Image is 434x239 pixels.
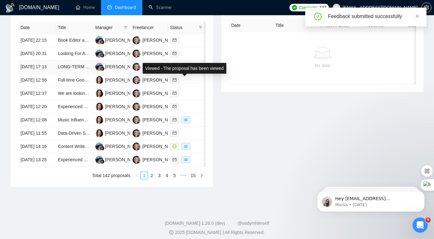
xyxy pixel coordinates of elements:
span: mail [173,118,176,122]
span: Connects: [299,4,318,11]
span: mail [173,78,176,82]
a: searchScanner [149,5,172,10]
td: Full-time Google AdWords PPC Account Manager [55,74,92,87]
td: [DATE] 22:15 [18,34,55,47]
img: gigradar-bm.png [100,53,104,58]
span: setting [422,5,431,10]
td: [DATE] 17:13 [18,60,55,74]
div: [PERSON_NAME] [142,116,179,123]
a: Full-time Google AdWords PPC Account Manager [58,77,155,83]
img: DM [133,63,140,71]
li: Next Page [198,172,205,179]
a: Experienced Copywriter Needed for Home Page, Sales Page, and Email Campaigns [58,104,223,109]
img: AA [95,143,103,150]
a: 4 [163,172,170,179]
div: [PERSON_NAME] [105,103,141,110]
a: AA[PERSON_NAME] [95,64,141,69]
a: 3 [156,172,163,179]
span: eye [184,158,188,162]
li: Previous Page [133,172,140,179]
div: [PERSON_NAME] [142,37,179,44]
td: [DATE] 12:08 [18,113,55,127]
th: Title [273,19,317,32]
a: Content Writer for Sponsored Article in San Francisco Chronicle [58,144,182,149]
span: Manager [95,24,121,31]
td: [DATE] 11:55 [18,127,55,140]
td: Book Editor and Formatter Needed [55,34,92,47]
td: Looking For An Experienced YouTube Script Writer For A Movies Channel (100 Scripts For $3000) [55,47,92,60]
iframe: Intercom live chat [413,218,428,233]
div: [PERSON_NAME] [105,90,141,97]
li: 3 [156,172,163,179]
a: Experienced Marketing Manager Needed for Strategic Growth [58,157,179,162]
a: DM[PERSON_NAME] [133,51,179,56]
a: @vadymhimself [238,221,269,226]
span: filter [122,23,129,32]
span: filter [124,26,128,29]
li: 4 [163,172,171,179]
iframe: Intercom notifications message [308,178,434,222]
button: right [198,172,205,179]
img: DM [133,36,140,44]
td: [DATE] 14:16 [18,140,55,153]
img: AA [95,50,103,58]
img: upwork-logo.png [292,5,297,10]
img: gigradar-bm.png [100,66,104,71]
a: Data-Driven Social Media Manager (Spiritual + Transformational Brand) [58,131,198,136]
img: AA [95,63,103,71]
span: mail [173,131,176,135]
span: ••• [178,172,188,179]
img: DM [133,103,140,111]
span: left [135,174,139,177]
span: Dashboard [115,5,136,10]
img: gigradar-bm.png [100,159,104,164]
a: We are looking for a top-rated English-speaking copywriter for an e-commerce website [58,91,227,96]
a: setting [421,5,431,10]
img: DM [133,156,140,164]
li: 1 [140,172,148,179]
button: left [133,172,140,179]
span: close [415,14,419,18]
a: Book Editor and Formatter Needed [58,38,126,43]
span: filter [199,26,202,29]
div: 2025 [DOMAIN_NAME] | All Rights Reserved. [5,229,429,236]
img: AA [95,156,103,164]
div: [PERSON_NAME] [142,103,179,110]
img: DM [133,116,140,124]
span: Status [170,24,196,31]
span: mail [173,38,176,42]
a: DM[PERSON_NAME] [133,130,179,135]
a: 2 [148,172,155,179]
div: [PERSON_NAME] [142,77,179,83]
img: gigradar-bm.png [100,146,104,150]
span: dashboard [107,5,112,9]
img: DM [133,50,140,58]
a: DM[PERSON_NAME] [133,77,179,82]
a: C[PERSON_NAME] [95,77,141,82]
td: [DATE] 12:20 [18,100,55,113]
th: Freelancer [130,21,167,34]
img: DM [133,143,140,150]
a: DM[PERSON_NAME] [133,104,179,109]
div: No data [234,62,411,69]
a: C[PERSON_NAME] [95,90,141,95]
span: filter [197,23,204,32]
span: 9 [425,218,431,223]
img: C [95,116,103,124]
img: gigradar-bm.png [100,40,104,44]
a: homeHome [76,5,95,10]
div: [PERSON_NAME] [105,156,141,163]
li: 15 [188,172,198,179]
a: Looking For An Experienced YouTube Script Writer For A Movies Channel (100 Scripts For $3000) [58,51,249,56]
div: Viewed - The proposal has been viewed [143,63,226,74]
img: DM [133,76,140,84]
img: C [95,129,103,137]
a: DM[PERSON_NAME] [133,117,179,122]
div: [PERSON_NAME] [105,130,141,137]
div: [PERSON_NAME] [142,90,179,97]
div: [PERSON_NAME] [105,143,141,150]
